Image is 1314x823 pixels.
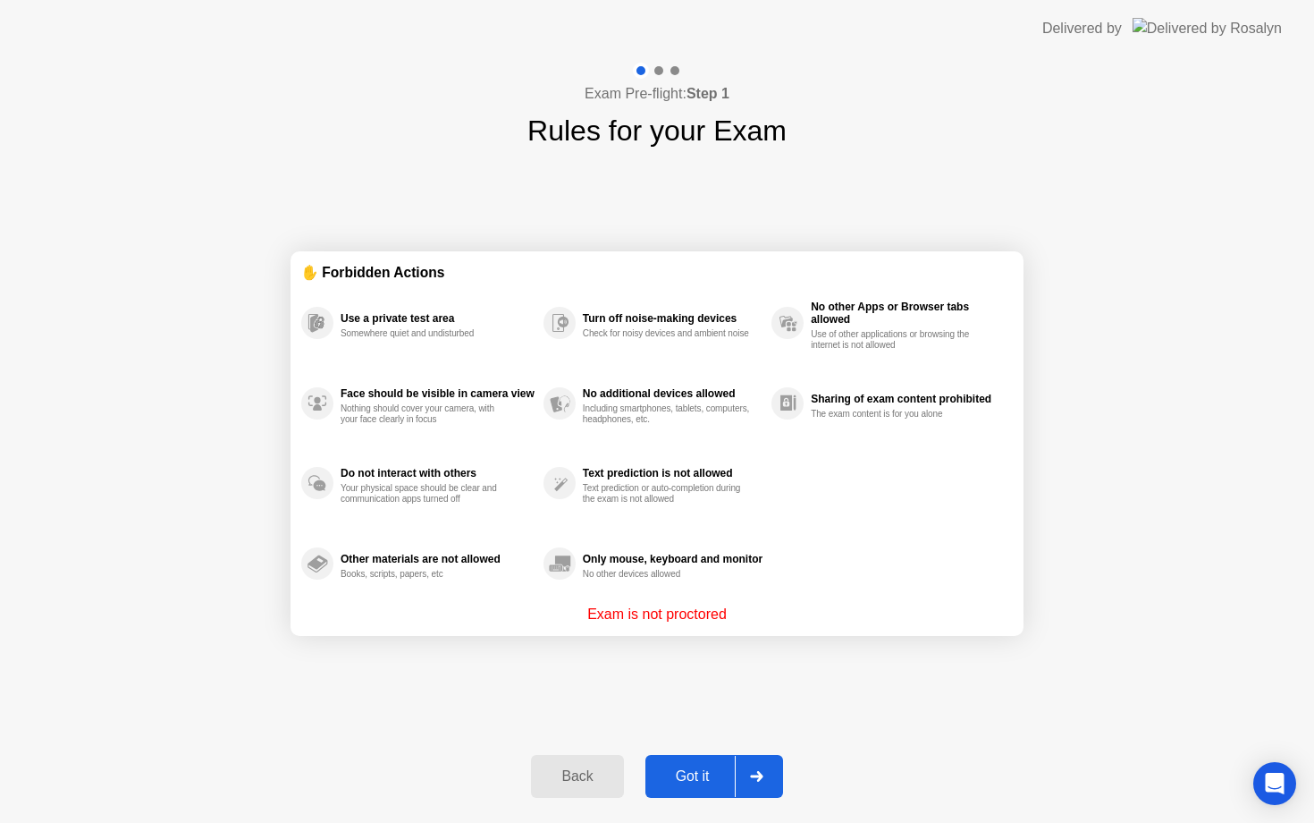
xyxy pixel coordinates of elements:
[583,553,762,565] div: Only mouse, keyboard and monitor
[341,467,535,479] div: Do not interact with others
[583,483,752,505] div: Text prediction or auto-completion during the exam is not allowed
[1133,18,1282,38] img: Delivered by Rosalyn
[341,483,510,505] div: Your physical space should be clear and communication apps turned off
[651,768,735,785] div: Got it
[531,755,623,798] button: Back
[811,301,1004,326] div: No other Apps or Browser tabs allowed
[301,262,1013,283] div: ✋ Forbidden Actions
[585,83,729,105] h4: Exam Pre-flight:
[587,604,727,625] p: Exam is not proctored
[341,387,535,400] div: Face should be visible in camera view
[583,328,752,339] div: Check for noisy devices and ambient noise
[583,569,752,580] div: No other devices allowed
[341,328,510,339] div: Somewhere quiet and undisturbed
[583,467,762,479] div: Text prediction is not allowed
[341,312,535,325] div: Use a private test area
[583,312,762,325] div: Turn off noise-making devices
[583,403,752,425] div: Including smartphones, tablets, computers, headphones, etc.
[811,409,980,420] div: The exam content is for you alone
[645,755,783,798] button: Got it
[341,403,510,425] div: Nothing should cover your camera, with your face clearly in focus
[341,553,535,565] div: Other materials are not allowed
[536,768,618,785] div: Back
[583,387,762,400] div: No additional devices allowed
[341,569,510,580] div: Books, scripts, papers, etc
[1042,18,1122,39] div: Delivered by
[811,393,1004,405] div: Sharing of exam content prohibited
[1253,762,1296,805] div: Open Intercom Messenger
[686,86,729,101] b: Step 1
[527,109,787,152] h1: Rules for your Exam
[811,329,980,351] div: Use of other applications or browsing the internet is not allowed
